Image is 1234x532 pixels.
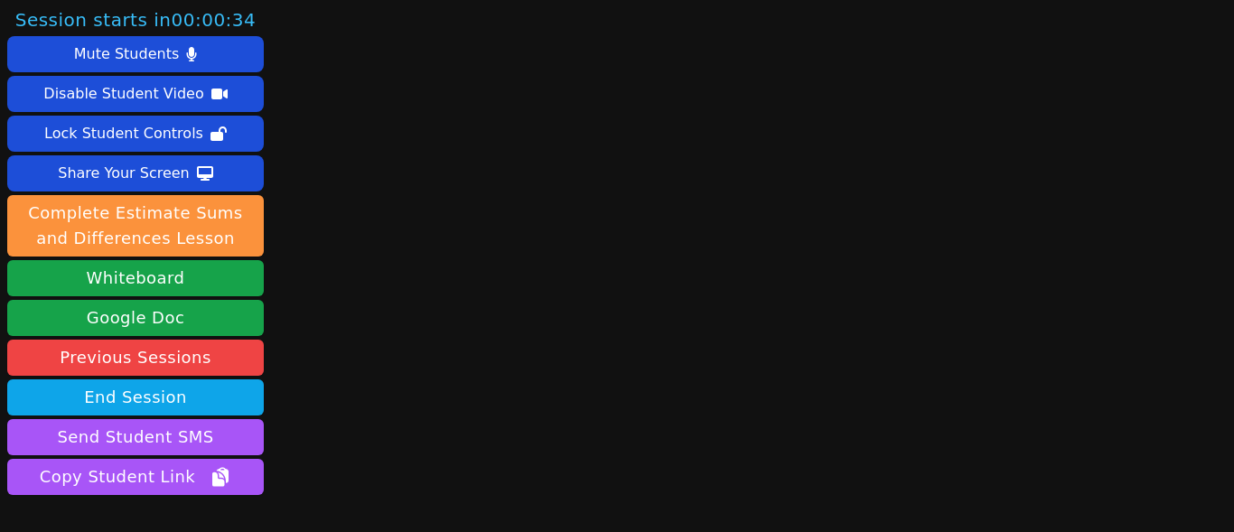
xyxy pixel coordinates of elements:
button: Whiteboard [7,260,264,296]
a: Previous Sessions [7,340,264,376]
button: Share Your Screen [7,155,264,191]
button: Copy Student Link [7,459,264,495]
time: 00:00:34 [171,9,256,31]
button: Mute Students [7,36,264,72]
div: Mute Students [74,40,179,69]
a: Google Doc [7,300,264,336]
div: Lock Student Controls [44,119,203,148]
div: Share Your Screen [58,159,190,188]
button: End Session [7,379,264,415]
span: Copy Student Link [40,464,231,490]
button: Send Student SMS [7,419,264,455]
button: Lock Student Controls [7,116,264,152]
span: Session starts in [15,7,257,33]
button: Disable Student Video [7,76,264,112]
div: Disable Student Video [43,79,203,108]
button: Complete Estimate Sums and Differences Lesson [7,195,264,257]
